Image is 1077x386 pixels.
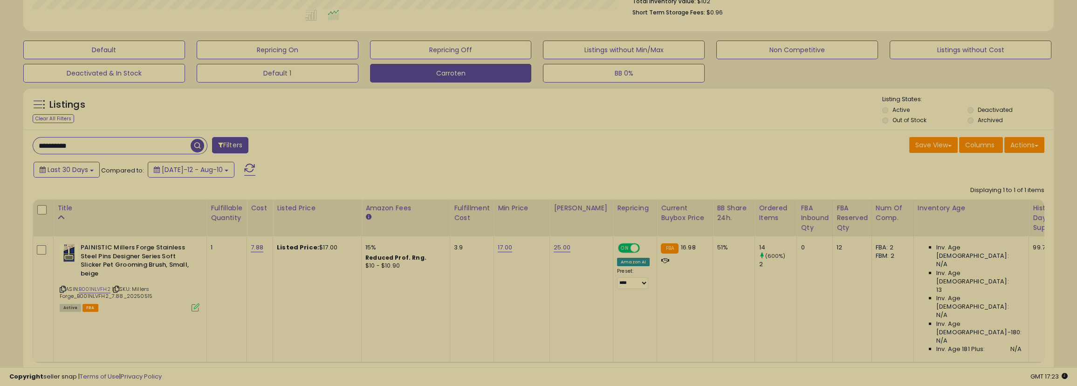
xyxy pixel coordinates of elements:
[498,203,546,213] div: Min Price
[876,203,910,223] div: Num of Comp.
[82,304,98,312] span: FBA
[34,162,100,178] button: Last 30 Days
[277,243,354,252] div: $17.00
[60,243,199,310] div: ASIN:
[882,95,1054,104] p: Listing States:
[543,64,705,83] button: BB 0%
[454,203,490,223] div: Fulfillment Cost
[936,320,1022,337] span: Inv. Age [DEMOGRAPHIC_DATA]-180:
[909,137,958,153] button: Save View
[554,243,570,252] a: 25.00
[81,243,194,280] b: PAINISTIC Millers Forge Stainless Steel Pins Designer Series Soft Slicker Pet Grooming Brush, Sma...
[661,203,709,223] div: Current Buybox Price
[554,203,609,213] div: [PERSON_NAME]
[892,116,926,124] label: Out of Stock
[60,304,81,312] span: All listings currently available for purchase on Amazon
[365,254,426,262] b: Reduced Prof. Rng.
[365,203,446,213] div: Amazon Fees
[617,258,650,266] div: Amazon AI
[251,203,269,213] div: Cost
[837,243,864,252] div: 12
[936,345,985,353] span: Inv. Age 181 Plus:
[454,243,487,252] div: 3.9
[876,243,906,252] div: FBA: 2
[936,311,947,319] span: N/A
[57,203,203,213] div: Title
[49,98,85,111] h5: Listings
[80,372,119,381] a: Terms of Use
[936,260,947,269] span: N/A
[617,203,653,213] div: Repricing
[617,268,650,289] div: Preset:
[707,8,723,17] span: $0.96
[970,186,1044,195] div: Displaying 1 to 1 of 1 items
[717,243,748,252] div: 51%
[837,203,868,233] div: FBA Reserved Qty
[211,203,243,223] div: Fulfillable Quantity
[681,243,696,252] span: 16.98
[759,260,796,269] div: 2
[936,337,947,345] span: N/A
[1010,345,1022,353] span: N/A
[370,41,532,59] button: Repricing Off
[23,64,185,83] button: Deactivated & In Stock
[212,137,248,153] button: Filters
[1033,203,1067,233] div: Historical Days Of Supply
[197,41,358,59] button: Repricing On
[370,64,532,83] button: Carroten
[716,41,878,59] button: Non Competitive
[959,137,1003,153] button: Columns
[801,203,829,233] div: FBA inbound Qty
[162,165,223,174] span: [DATE]-12 - Aug-10
[936,269,1022,286] span: Inv. Age [DEMOGRAPHIC_DATA]:
[498,243,512,252] a: 17.00
[60,243,78,262] img: 41fBvDcuwJL._SL40_.jpg
[1033,243,1063,252] div: 99.70
[918,203,1025,213] div: Inventory Age
[876,252,906,260] div: FBM: 2
[661,243,678,254] small: FBA
[1004,137,1044,153] button: Actions
[48,165,88,174] span: Last 30 Days
[23,41,185,59] button: Default
[759,243,796,252] div: 14
[936,286,942,294] span: 13
[965,140,995,150] span: Columns
[251,243,263,252] a: 7.88
[9,372,162,381] div: seller snap | |
[211,243,240,252] div: 1
[60,285,152,299] span: | SKU: Millers Forge_B001NLVFH2_7.88_20250515
[890,41,1051,59] button: Listings without Cost
[936,294,1022,311] span: Inv. Age [DEMOGRAPHIC_DATA]:
[765,252,786,260] small: (600%)
[33,114,74,123] div: Clear All Filters
[892,106,910,114] label: Active
[717,203,751,223] div: BB Share 24h.
[638,244,653,252] span: OFF
[121,372,162,381] a: Privacy Policy
[759,203,793,223] div: Ordered Items
[197,64,358,83] button: Default 1
[148,162,234,178] button: [DATE]-12 - Aug-10
[79,285,110,293] a: B001NLVFH2
[101,166,144,175] span: Compared to:
[365,213,371,221] small: Amazon Fees.
[632,8,705,16] b: Short Term Storage Fees:
[936,243,1022,260] span: Inv. Age [DEMOGRAPHIC_DATA]:
[365,262,443,270] div: $10 - $10.90
[9,372,43,381] strong: Copyright
[619,244,631,252] span: ON
[543,41,705,59] button: Listings without Min/Max
[277,203,357,213] div: Listed Price
[365,243,443,252] div: 15%
[801,243,825,252] div: 0
[978,106,1013,114] label: Deactivated
[978,116,1003,124] label: Archived
[1030,372,1068,381] span: 2025-09-10 17:23 GMT
[277,243,319,252] b: Listed Price:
